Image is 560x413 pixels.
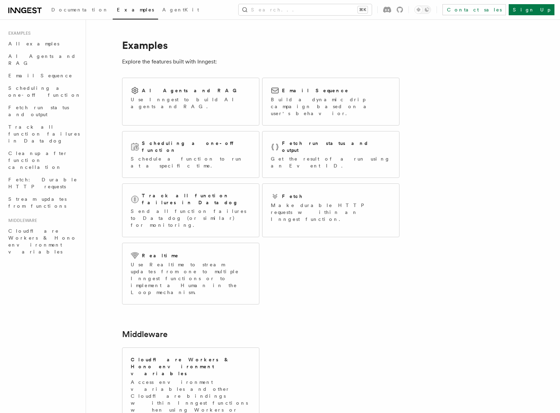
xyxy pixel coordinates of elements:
[6,225,81,258] a: Cloudflare Workers & Hono environment variables
[8,196,67,209] span: Stream updates from functions
[239,4,372,15] button: Search...⌘K
[6,147,81,173] a: Cleanup after function cancellation
[131,356,251,377] h2: Cloudflare Workers & Hono environment variables
[6,82,81,101] a: Scheduling a one-off function
[8,105,69,117] span: Fetch run status and output
[262,183,399,237] a: FetchMake durable HTTP requests within an Inngest function.
[122,329,167,339] a: Middleware
[271,155,391,169] p: Get the result of a run using an Event ID.
[8,41,59,46] span: All examples
[162,7,199,12] span: AgentKit
[122,57,399,67] p: Explore the features built with Inngest:
[51,7,109,12] span: Documentation
[131,208,251,229] p: Send all function failures to Datadog (or similar) for monitoring.
[142,192,251,206] h2: Track all function failures in Datadog
[6,121,81,147] a: Track all function failures in Datadog
[282,140,391,154] h2: Fetch run status and output
[8,73,72,78] span: Email Sequence
[113,2,158,19] a: Examples
[142,140,251,154] h2: Scheduling a one-off function
[271,202,391,223] p: Make durable HTTP requests within an Inngest function.
[8,150,68,170] span: Cleanup after function cancellation
[6,173,81,193] a: Fetch: Durable HTTP requests
[122,131,259,178] a: Scheduling a one-off functionSchedule a function to run at a specific time.
[8,177,77,189] span: Fetch: Durable HTTP requests
[8,85,81,98] span: Scheduling a one-off function
[282,193,303,200] h2: Fetch
[8,53,76,66] span: AI Agents and RAG
[262,78,399,126] a: Email SequenceBuild a dynamic drip campaign based on a user's behavior.
[358,6,368,13] kbd: ⌘K
[6,31,31,36] span: Examples
[6,193,81,212] a: Stream updates from functions
[271,96,391,117] p: Build a dynamic drip campaign based on a user's behavior.
[131,155,251,169] p: Schedule a function to run at a specific time.
[8,228,77,255] span: Cloudflare Workers & Hono environment variables
[6,218,37,223] span: Middleware
[414,6,431,14] button: Toggle dark mode
[122,78,259,126] a: AI Agents and RAGUse Inngest to build AI agents and RAG.
[262,131,399,178] a: Fetch run status and outputGet the result of a run using an Event ID.
[442,4,506,15] a: Contact sales
[131,96,251,110] p: Use Inngest to build AI agents and RAG.
[509,4,554,15] a: Sign Up
[122,243,259,304] a: RealtimeUse Realtime to stream updates from one to multiple Inngest functions or to implement a H...
[131,261,251,296] p: Use Realtime to stream updates from one to multiple Inngest functions or to implement a Human in ...
[8,124,80,144] span: Track all function failures in Datadog
[6,37,81,50] a: All examples
[122,39,399,51] h1: Examples
[122,183,259,237] a: Track all function failures in DatadogSend all function failures to Datadog (or similar) for moni...
[142,87,240,94] h2: AI Agents and RAG
[47,2,113,19] a: Documentation
[6,50,81,69] a: AI Agents and RAG
[282,87,349,94] h2: Email Sequence
[6,69,81,82] a: Email Sequence
[117,7,154,12] span: Examples
[158,2,203,19] a: AgentKit
[142,252,179,259] h2: Realtime
[6,101,81,121] a: Fetch run status and output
